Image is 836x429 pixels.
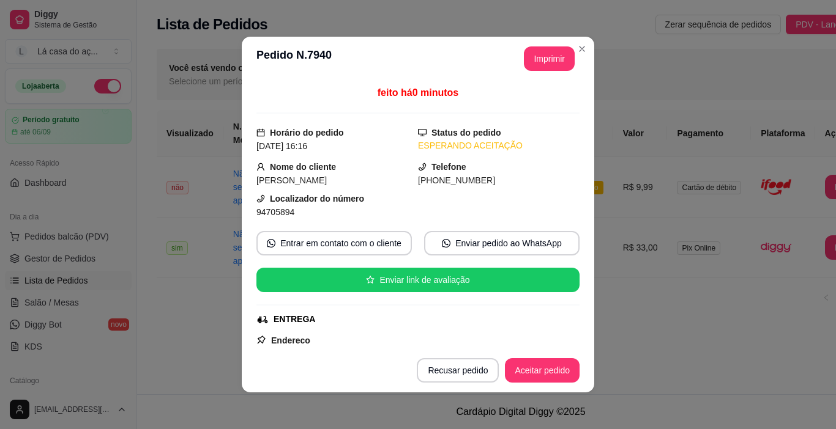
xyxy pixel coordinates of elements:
button: starEnviar link de avaliação [256,268,580,292]
strong: Status do pedido [431,128,501,137]
button: Imprimir [524,46,575,71]
div: ESPERANDO ACEITAÇÃO [418,139,580,152]
span: desktop [418,128,427,137]
strong: Telefone [431,162,466,172]
button: whats-appEntrar em contato com o cliente [256,231,412,255]
span: 94705894 [256,207,294,217]
span: whats-app [267,239,275,248]
button: whats-appEnviar pedido ao WhatsApp [424,231,580,255]
strong: Endereço [271,335,310,345]
button: Aceitar pedido [505,358,580,383]
span: phone [418,163,427,171]
button: Recusar pedido [417,358,499,383]
button: Close [572,39,592,59]
span: star [366,276,375,284]
span: user [256,163,265,171]
h3: Pedido N. 7940 [256,46,332,71]
div: ENTREGA [274,313,315,326]
span: [PHONE_NUMBER] [418,175,495,185]
span: calendar [256,128,265,137]
strong: Nome do cliente [270,162,336,172]
strong: Horário do pedido [270,128,344,137]
span: whats-app [442,239,450,248]
span: phone [256,194,265,203]
span: pushpin [256,335,266,345]
strong: Localizador do número [270,194,364,204]
span: [PERSON_NAME] [256,175,327,185]
span: feito há 0 minutos [378,87,458,98]
span: [DATE] 16:16 [256,141,307,151]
